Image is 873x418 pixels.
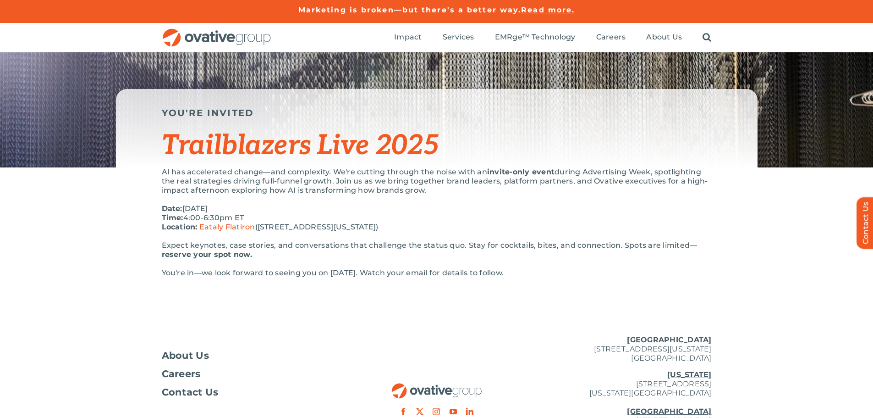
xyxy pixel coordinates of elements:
[450,408,457,415] a: youtube
[416,408,423,415] a: twitter
[162,107,712,118] h5: YOU'RE INVITED
[162,204,712,232] p: [DATE] 4:00-6:30pm ET ([STREET_ADDRESS][US_STATE])
[391,382,483,391] a: OG_Full_horizontal_RGB
[487,167,555,176] strong: invite-only event
[443,33,474,42] span: Services
[162,129,439,162] span: Trailblazers Live 2025
[162,369,201,379] span: Careers
[162,351,209,360] span: About Us
[162,223,198,231] strong: Location:
[162,167,712,195] p: AI has accelerated change—and complexity. We're cutting through the noise with an during Advertis...
[433,408,440,415] a: instagram
[521,6,575,14] a: Read more.
[162,250,252,259] strong: reserve your spot now.
[162,388,219,397] span: Contact Us
[199,223,255,231] a: Eataly Flatiron
[298,6,522,14] a: Marketing is broken—but there's a better way.
[162,28,272,36] a: OG_Full_horizontal_RGB
[162,369,345,379] a: Careers
[646,33,682,43] a: About Us
[394,33,422,43] a: Impact
[162,241,712,259] p: Expect keynotes, case stories, and conversations that challenge the status quo. Stay for cocktail...
[703,33,711,43] a: Search
[162,268,712,278] div: You're in—we look forward to seeing you on [DATE]. Watch your email for details to follow.
[162,213,183,222] strong: Time:
[495,33,576,43] a: EMRge™ Technology
[528,335,712,363] p: [STREET_ADDRESS][US_STATE] [GEOGRAPHIC_DATA]
[596,33,626,43] a: Careers
[162,351,345,360] a: About Us
[627,407,711,416] u: [GEOGRAPHIC_DATA]
[646,33,682,42] span: About Us
[596,33,626,42] span: Careers
[394,23,711,52] nav: Menu
[394,33,422,42] span: Impact
[162,351,345,397] nav: Footer Menu
[466,408,473,415] a: linkedin
[495,33,576,42] span: EMRge™ Technology
[162,388,345,397] a: Contact Us
[162,204,182,213] strong: Date:
[400,408,407,415] a: facebook
[443,33,474,43] a: Services
[627,335,711,344] u: [GEOGRAPHIC_DATA]
[667,370,711,379] u: [US_STATE]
